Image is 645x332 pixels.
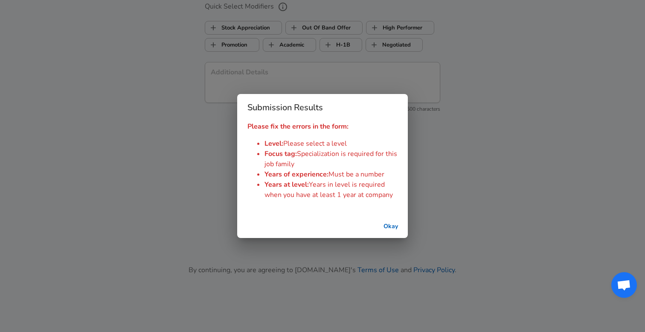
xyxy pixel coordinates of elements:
span: Years at level : [264,180,309,189]
div: Open chat [611,272,637,298]
span: Years of experience : [264,170,328,179]
span: Please select a level [283,139,347,148]
span: Level : [264,139,283,148]
h2: Submission Results [237,94,408,121]
span: Specialization is required for this job family [264,149,397,169]
span: Must be a number [328,170,384,179]
span: Years in level is required when you have at least 1 year at company [264,180,393,200]
button: successful-submission-button [377,219,404,235]
strong: Please fix the errors in the form: [247,122,349,131]
span: Focus tag : [264,149,297,159]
